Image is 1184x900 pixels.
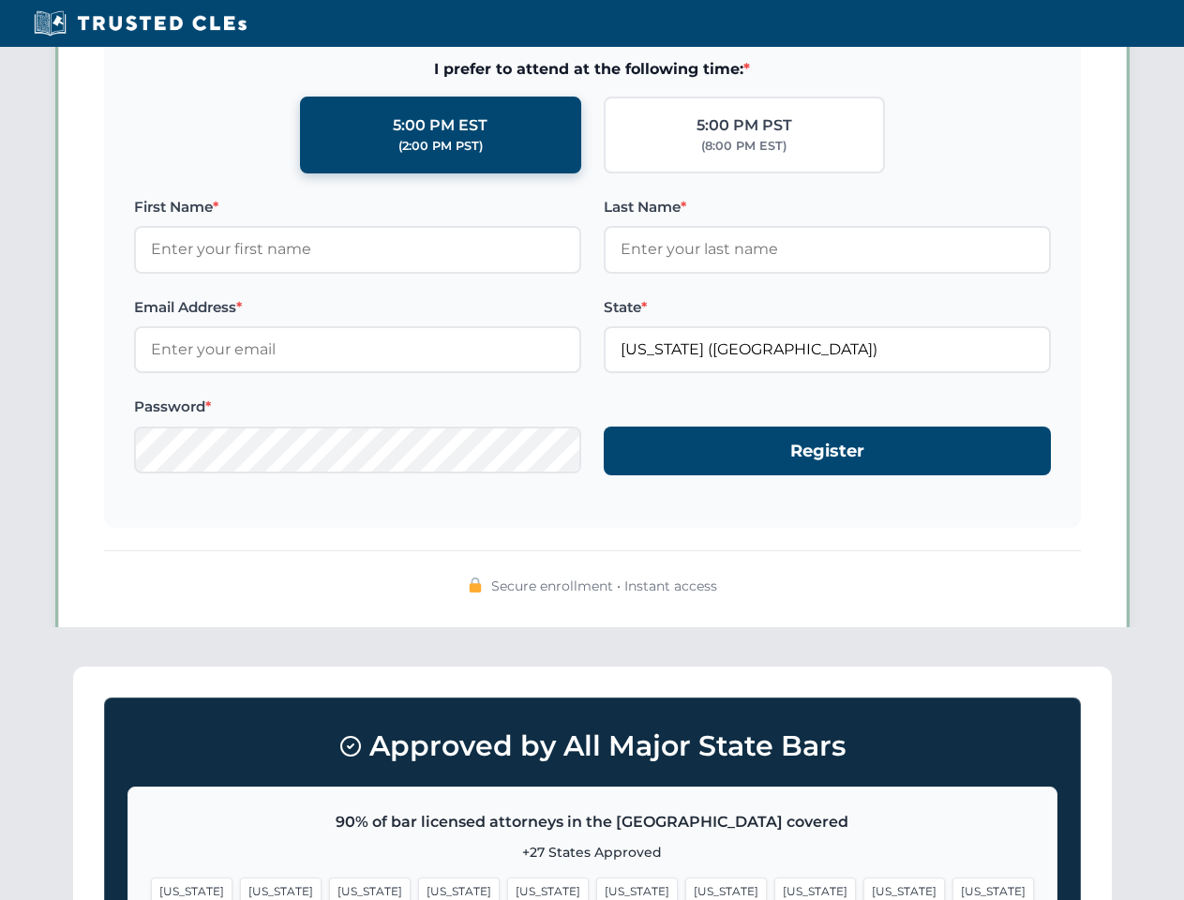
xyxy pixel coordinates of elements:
[151,842,1034,862] p: +27 States Approved
[134,296,581,319] label: Email Address
[604,196,1051,218] label: Last Name
[398,137,483,156] div: (2:00 PM PST)
[151,810,1034,834] p: 90% of bar licensed attorneys in the [GEOGRAPHIC_DATA] covered
[604,427,1051,476] button: Register
[393,113,487,138] div: 5:00 PM EST
[697,113,792,138] div: 5:00 PM PST
[134,396,581,418] label: Password
[604,226,1051,273] input: Enter your last name
[28,9,252,37] img: Trusted CLEs
[134,326,581,373] input: Enter your email
[134,57,1051,82] span: I prefer to attend at the following time:
[701,137,787,156] div: (8:00 PM EST)
[468,577,483,592] img: 🔒
[134,196,581,218] label: First Name
[604,326,1051,373] input: Arizona (AZ)
[491,576,717,596] span: Secure enrollment • Instant access
[127,721,1057,772] h3: Approved by All Major State Bars
[134,226,581,273] input: Enter your first name
[604,296,1051,319] label: State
